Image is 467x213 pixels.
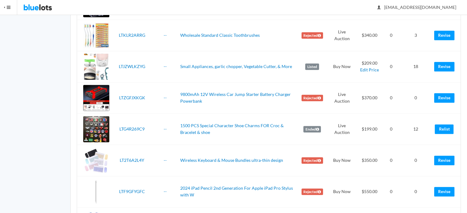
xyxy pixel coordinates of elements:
label: Ended [303,126,321,133]
td: 12 [399,113,432,145]
a: -- [164,32,167,38]
label: Rejected [302,157,323,164]
label: Rejected [302,32,323,39]
a: Revise [434,31,454,40]
td: 0 [383,82,399,113]
td: 0 [383,51,399,82]
a: Small Appliances, garlic chopper, Vegetable Cutter, & More [180,64,292,69]
td: $209.00 [356,51,383,82]
label: Rejected [302,95,323,101]
a: Revise [434,187,454,196]
a: LTF9GFYGFC [119,189,145,194]
td: $199.00 [356,113,383,145]
td: Live Auction [328,113,356,145]
a: -- [164,158,167,163]
td: $340.00 [356,20,383,51]
a: -- [164,189,167,194]
td: Buy Now [328,145,356,176]
a: Revise [434,62,454,71]
td: 0 [383,20,399,51]
ion-icon: person [376,5,382,11]
label: Rejected [302,188,323,195]
a: LTG4R269C9 [119,126,145,131]
td: 0 [399,145,432,176]
a: Wireless Keyboard & Mouse Bundles ultra-thin design [180,158,283,163]
td: $370.00 [356,82,383,113]
a: LTJZWLKZYG [119,64,145,69]
td: 0 [383,145,399,176]
td: 0 [399,176,432,207]
a: 2024 iPad Pencil 2nd Generation For Apple iPad Pro Stylus with W [180,185,293,198]
td: Buy Now [328,51,356,82]
td: 3 [399,20,432,51]
a: 9800mAh 12V Wireless Car Jump Starter Battery Charger Powerbank [180,92,291,104]
td: Buy Now [328,176,356,207]
a: -- [164,95,167,100]
td: 0 [383,113,399,145]
a: LTKLR2ARRG [119,32,145,38]
a: LTZGFJXKGK [119,95,145,100]
td: Live Auction [328,82,356,113]
td: 0 [399,82,432,113]
a: -- [164,64,167,69]
td: 18 [399,51,432,82]
span: [EMAIL_ADDRESS][DOMAIN_NAME] [377,5,456,10]
a: Relist [435,124,453,134]
a: Edit Price [360,67,379,72]
a: Revise [434,156,454,165]
label: Listed [305,63,319,70]
td: 0 [383,176,399,207]
a: Revise [434,93,454,103]
a: 1500 PCS Special Character Shoe Charms FOR Croc & Bracelet & shoe [180,123,284,135]
td: Live Auction [328,20,356,51]
a: LT2T6A2L4Y [120,158,144,163]
a: -- [164,126,167,131]
td: $550.00 [356,176,383,207]
td: $350.00 [356,145,383,176]
a: Wholesale Standard Classic Toothbrushes [180,32,260,38]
